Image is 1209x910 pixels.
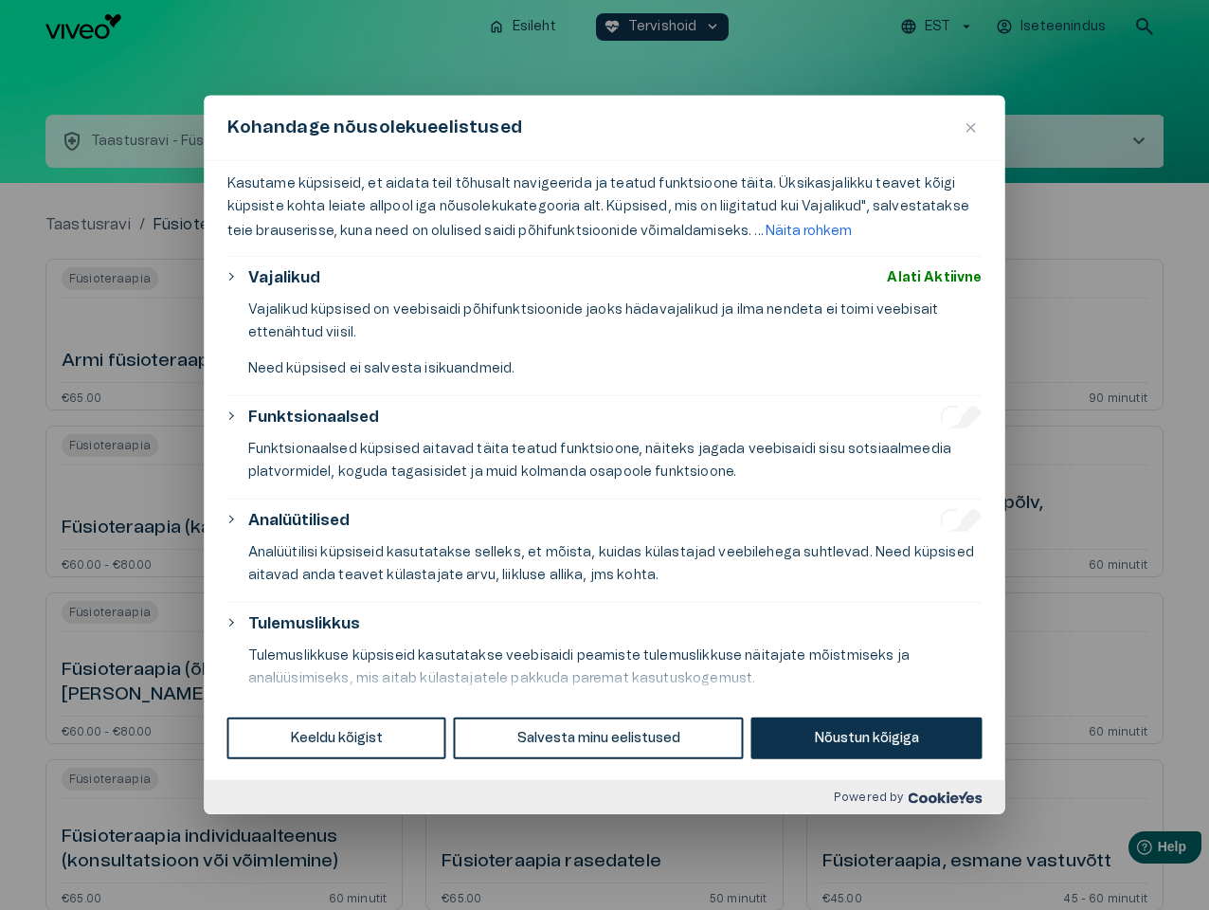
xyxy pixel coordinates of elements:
div: Kohandage nõusolekueelistused [205,96,1005,814]
button: Keeldu kõigist [227,718,446,759]
button: Sulge [960,117,983,139]
button: Analüütilised [248,509,350,532]
button: Funktsionaalsed [248,406,379,428]
span: Alati Aktiivne [887,266,982,289]
img: Cookieyes logo [909,792,983,804]
button: Salvesta minu eelistused [454,718,744,759]
input: Luba Funktsionaalsed [941,406,983,428]
button: Näita rohkem [764,218,854,245]
span: Help [97,15,125,30]
p: Analüütilisi küpsiseid kasutatakse selleks, et mõista, kuidas külastajad veebilehega suhtlevad. N... [248,541,983,587]
p: Funktsionaalsed küpsised aitavad täita teatud funktsioone, näiteks jagada veebisaidi sisu sotsiaa... [248,438,983,483]
input: Luba Analüütilised [941,509,983,532]
p: Tulemuslikkuse küpsiseid kasutatakse veebisaidi peamiste tulemuslikkuse näitajate mõistmiseks ja ... [248,645,983,690]
div: Powered by [205,780,1005,814]
p: Need küpsised ei salvesta isikuandmeid. [248,357,983,380]
p: Vajalikud küpsised on veebisaidi põhifunktsioonide jaoks hädavajalikud ja ilma nendeta ei toimi v... [248,299,983,344]
span: Kohandage nõusolekueelistused [227,117,522,139]
button: Tulemuslikkus [248,612,360,635]
button: Nõustun kõigiga [751,718,983,759]
button: Vajalikud [248,266,320,289]
p: Kasutame küpsiseid, et aidata teil tõhusalt navigeerida ja teatud funktsioone täita. Üksikasjalik... [227,173,983,245]
img: Close [966,123,976,133]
